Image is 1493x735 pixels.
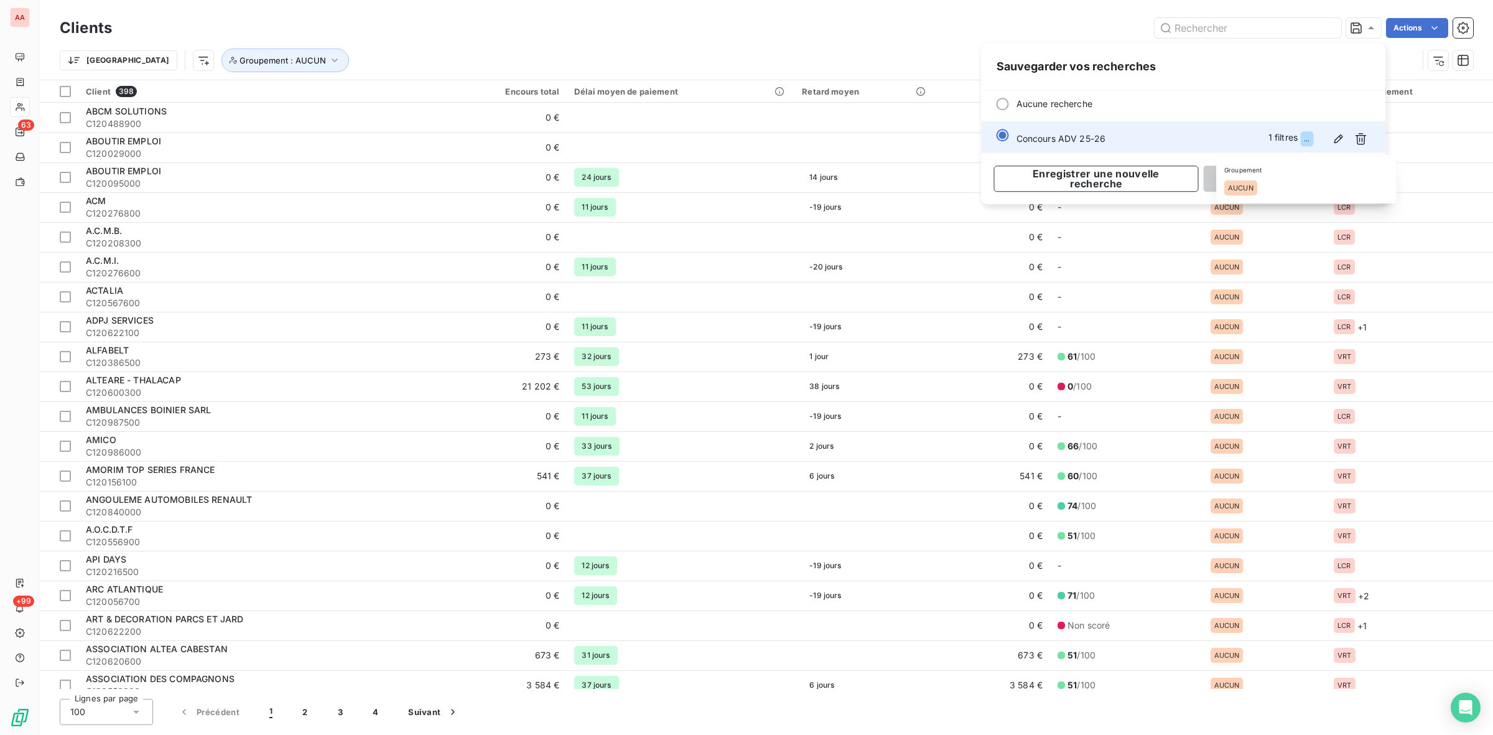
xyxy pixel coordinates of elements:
[928,133,1050,162] td: 0 €
[1214,652,1240,659] span: AUCUN
[1337,562,1351,569] span: LCR
[802,347,836,366] span: 1 jour
[445,312,567,342] td: 0 €
[1337,472,1351,480] span: VRT
[1228,184,1253,192] span: AUCUN
[86,405,211,415] span: AMBULANCES BOINIER SARL
[574,676,618,695] span: 37 jours
[574,586,616,605] span: 12 jours
[1224,166,1262,174] span: Groupement
[18,119,34,131] span: 63
[1337,681,1351,689] span: VRT
[86,297,437,309] span: C120567600
[445,342,567,372] td: 273 €
[1214,383,1240,390] span: AUCUN
[163,699,254,725] button: Précédent
[1214,562,1240,569] span: AUCUN
[86,596,437,608] span: C120056700
[1214,502,1240,510] span: AUCUN
[1337,442,1351,450] span: VRT
[1058,411,1061,421] span: -
[10,7,30,27] div: AA
[928,491,1050,521] td: 0 €
[1337,353,1351,360] span: VRT
[445,640,567,670] td: 673 €
[86,566,437,578] span: C120216500
[574,377,618,396] span: 53 jours
[1214,413,1240,420] span: AUCUN
[574,317,615,336] span: 11 jours
[86,207,437,220] span: C120276800
[574,646,617,665] span: 31 jours
[1214,472,1240,480] span: AUCUN
[928,192,1050,222] td: 0 €
[928,342,1050,372] td: 273 €
[982,43,1386,90] span: Sauvegarder vos recherches
[1214,592,1240,599] span: AUCUN
[1067,381,1073,391] span: 0
[445,133,567,162] td: 0 €
[1337,204,1351,211] span: LCR
[70,706,85,718] span: 100
[86,506,437,518] span: C120840000
[323,699,358,725] button: 3
[802,437,841,456] span: 2 jours
[254,699,287,725] button: 1
[393,699,474,725] button: Suivant
[452,87,559,96] div: Encours total
[86,685,437,698] span: C120556800
[928,252,1050,282] td: 0 €
[1067,470,1079,481] span: 60
[574,437,619,456] span: 33 jours
[928,670,1050,700] td: 3 584 €
[287,699,322,725] button: 2
[802,676,842,695] span: 6 jours
[13,596,34,607] span: +99
[86,464,215,475] span: AMORIM TOP SERIES FRANCE
[1214,204,1240,211] span: AUCUN
[1058,232,1061,242] span: -
[1058,560,1061,571] span: -
[1058,261,1061,272] span: -
[86,476,437,489] span: C120156100
[86,536,437,548] span: C120556900
[928,103,1050,133] td: 0 €
[1386,18,1448,38] button: Actions
[802,467,842,485] span: 6 jours
[445,581,567,611] td: 0 €
[1337,652,1351,659] span: VRT
[445,611,567,640] td: 0 €
[358,699,393,725] button: 4
[1357,321,1367,334] span: + 1
[1334,87,1486,96] div: Mode de règlement
[802,317,849,336] span: -19 jours
[86,106,167,116] span: ABCM SOLUTIONS
[802,168,845,187] span: 14 jours
[1337,233,1351,241] span: LCR
[445,491,567,521] td: 0 €
[1067,350,1095,363] span: /100
[1067,530,1077,541] span: 51
[1304,135,1309,143] span: ...
[928,431,1050,461] td: 0 €
[86,237,437,250] span: C120208300
[1214,622,1240,629] span: AUCUN
[1268,131,1314,146] div: 1 filtres
[928,611,1050,640] td: 0 €
[928,581,1050,611] td: 0 €
[802,407,849,426] span: -19 jours
[1058,202,1061,212] span: -
[1067,441,1079,451] span: 66
[928,282,1050,312] td: 0 €
[802,87,920,96] div: Retard moyen
[445,431,567,461] td: 0 €
[445,162,567,192] td: 0 €
[1214,442,1240,450] span: AUCUN
[445,670,567,700] td: 3 584 €
[574,407,615,426] span: 11 jours
[1337,622,1351,629] span: LCR
[928,551,1050,581] td: 0 €
[1214,323,1240,330] span: AUCUN
[802,586,849,605] span: -19 jours
[928,372,1050,401] td: 0 €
